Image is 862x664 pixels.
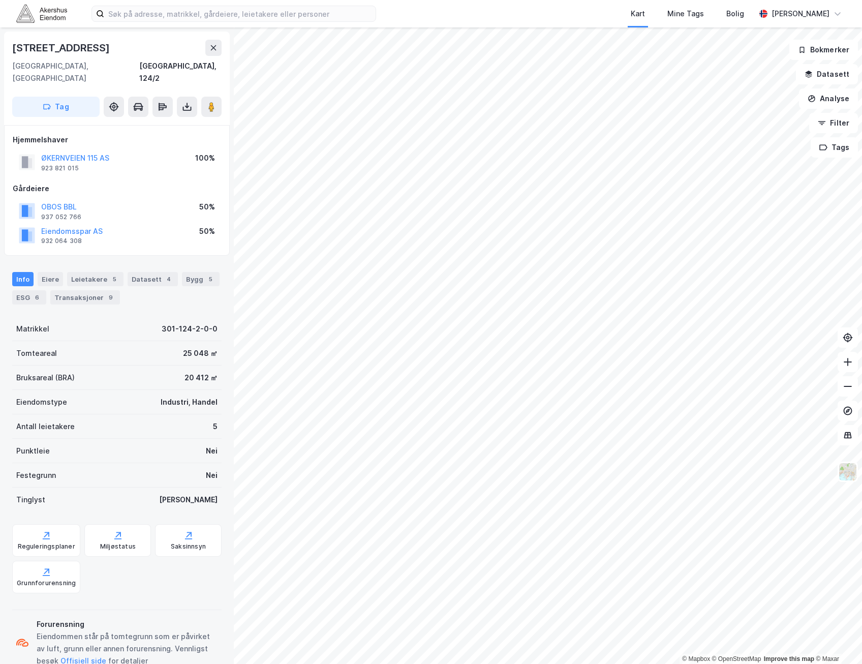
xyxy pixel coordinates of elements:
div: Kontrollprogram for chat [811,615,862,664]
div: 20 412 ㎡ [184,372,218,384]
div: Saksinnsyn [171,542,206,551]
div: 923 821 015 [41,164,79,172]
a: OpenStreetMap [712,655,761,662]
div: [GEOGRAPHIC_DATA], 124/2 [139,60,222,84]
div: Eiendomstype [16,396,67,408]
div: [STREET_ADDRESS] [12,40,112,56]
div: Grunnforurensning [17,579,76,587]
div: Tinglyst [16,494,45,506]
div: Reguleringsplaner [18,542,75,551]
div: Hjemmelshaver [13,134,221,146]
div: Datasett [128,272,178,286]
div: Industri, Handel [161,396,218,408]
div: Antall leietakere [16,420,75,433]
div: Leietakere [67,272,124,286]
div: Forurensning [37,618,218,630]
div: 50% [199,225,215,237]
div: ESG [12,290,46,305]
button: Datasett [796,64,858,84]
div: [PERSON_NAME] [772,8,829,20]
div: Nei [206,469,218,481]
button: Tag [12,97,100,117]
div: Mine Tags [667,8,704,20]
a: Improve this map [764,655,814,662]
input: Søk på adresse, matrikkel, gårdeiere, leietakere eller personer [104,6,376,21]
img: akershus-eiendom-logo.9091f326c980b4bce74ccdd9f866810c.svg [16,5,67,22]
div: Eiere [38,272,63,286]
button: Filter [809,113,858,133]
div: 937 052 766 [41,213,81,221]
button: Bokmerker [789,40,858,60]
div: Bygg [182,272,220,286]
img: Z [838,462,857,481]
div: Tomteareal [16,347,57,359]
div: Info [12,272,34,286]
div: Miljøstatus [100,542,136,551]
div: Punktleie [16,445,50,457]
div: 50% [199,201,215,213]
div: 4 [164,274,174,284]
div: Nei [206,445,218,457]
div: Kart [631,8,645,20]
div: 301-124-2-0-0 [162,323,218,335]
a: Mapbox [682,655,710,662]
div: Transaksjoner [50,290,120,305]
div: Matrikkel [16,323,49,335]
div: 932 064 308 [41,237,82,245]
div: 5 [213,420,218,433]
div: Bruksareal (BRA) [16,372,75,384]
div: 25 048 ㎡ [183,347,218,359]
div: [PERSON_NAME] [159,494,218,506]
div: 100% [195,152,215,164]
div: 5 [205,274,216,284]
div: Festegrunn [16,469,56,481]
div: [GEOGRAPHIC_DATA], [GEOGRAPHIC_DATA] [12,60,139,84]
div: 6 [32,292,42,303]
iframe: Chat Widget [811,615,862,664]
button: Tags [811,137,858,158]
div: 9 [106,292,116,303]
div: Bolig [726,8,744,20]
div: Gårdeiere [13,183,221,195]
button: Analyse [799,88,858,109]
div: 5 [109,274,119,284]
